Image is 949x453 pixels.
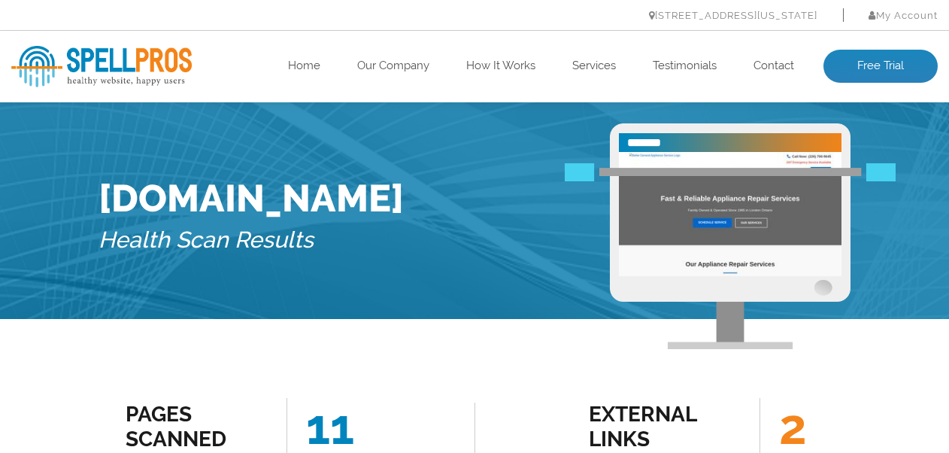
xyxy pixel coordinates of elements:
h1: [DOMAIN_NAME] [99,176,404,220]
div: Pages Scanned [126,402,262,451]
h5: Health Scan Results [99,220,404,260]
div: external links [589,402,725,451]
img: Free Website Analysis [619,152,841,276]
img: Free Webiste Analysis [565,170,896,188]
img: Free Webiste Analysis [610,123,850,349]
